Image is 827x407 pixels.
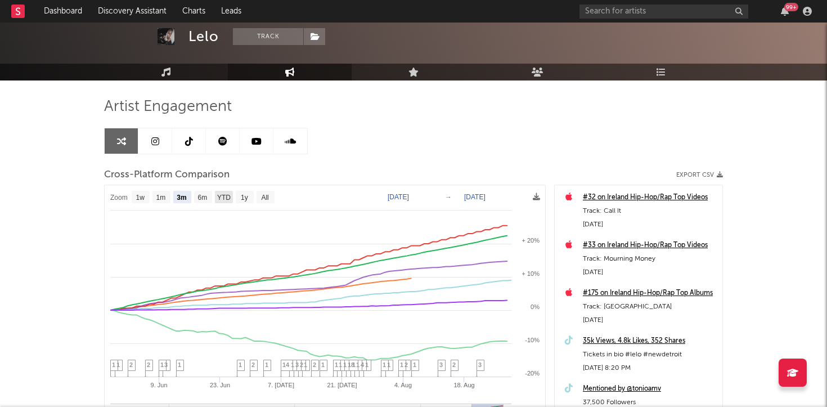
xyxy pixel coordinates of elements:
div: [DATE] [583,314,717,327]
a: #175 on Ireland Hip-Hop/Rap Top Albums [583,287,717,300]
span: 1 [178,361,181,368]
span: 3 [439,361,443,368]
span: 2 [313,361,316,368]
span: 1 [365,361,368,368]
text: -20% [525,370,540,377]
span: Cross-Platform Comparison [104,168,230,182]
text: 21. [DATE] [327,382,357,388]
text: 0% [531,303,540,310]
span: 2 [300,361,303,368]
span: 1 [321,361,325,368]
span: 2 [251,361,255,368]
div: Lelo [188,28,219,45]
button: Export CSV [676,172,723,178]
a: 35k Views, 4.8k Likes, 352 Shares [583,334,717,348]
span: 1 [383,361,386,368]
div: Tickets in bio #lelo #newdetroit [583,348,717,361]
span: Artist Engagement [104,100,232,114]
text: All [261,194,268,202]
span: 3 [478,361,482,368]
div: [DATE] 8:20 PM [583,361,717,375]
a: #33 on Ireland Hip-Hop/Rap Top Videos [583,239,717,252]
text: YTD [217,194,231,202]
div: [DATE] [583,218,717,231]
text: [DATE] [388,193,409,201]
text: [DATE] [464,193,486,201]
text: 1w [136,194,145,202]
text: Zoom [110,194,128,202]
div: Track: [GEOGRAPHIC_DATA] [583,300,717,314]
text: 9. Jun [151,382,168,388]
span: 1 [335,361,338,368]
span: 1 [356,361,359,368]
text: -10% [525,337,540,343]
a: Mentioned by @tonioamv [583,382,717,396]
text: + 10% [522,270,540,277]
text: 3m [177,194,186,202]
div: 99 + [784,3,798,11]
div: Track: Call It [583,204,717,218]
div: [DATE] [583,266,717,279]
span: 1 [265,361,268,368]
text: 4. Aug [394,382,412,388]
span: 2 [404,361,408,368]
span: 1 [304,361,307,368]
input: Search for artists [579,5,748,19]
span: 1 [116,361,120,368]
span: 4 [361,361,364,368]
span: 1 [387,361,390,368]
text: 6m [198,194,208,202]
span: 3 [295,361,299,368]
text: + 20% [522,237,540,244]
a: #32 on Ireland Hip-Hop/Rap Top Videos [583,191,717,204]
text: 18. Aug [453,382,474,388]
span: 1 [339,361,342,368]
span: 1 [400,361,403,368]
span: 1 [413,361,416,368]
span: 2 [129,361,133,368]
text: 1y [241,194,248,202]
button: Track [233,28,303,45]
text: 23. Jun [210,382,230,388]
span: 1 [112,361,115,368]
text: 1m [156,194,166,202]
span: 1 [239,361,242,368]
span: 1 [291,361,294,368]
span: 14 [282,361,289,368]
div: Track: Mourning Money [583,252,717,266]
span: 1 [160,361,164,368]
span: 18 [348,361,354,368]
text: → [445,193,452,201]
text: 7. [DATE] [268,382,294,388]
span: 1 [343,361,347,368]
span: 3 [164,361,168,368]
span: 2 [147,361,150,368]
button: 99+ [781,7,789,16]
span: 2 [452,361,456,368]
